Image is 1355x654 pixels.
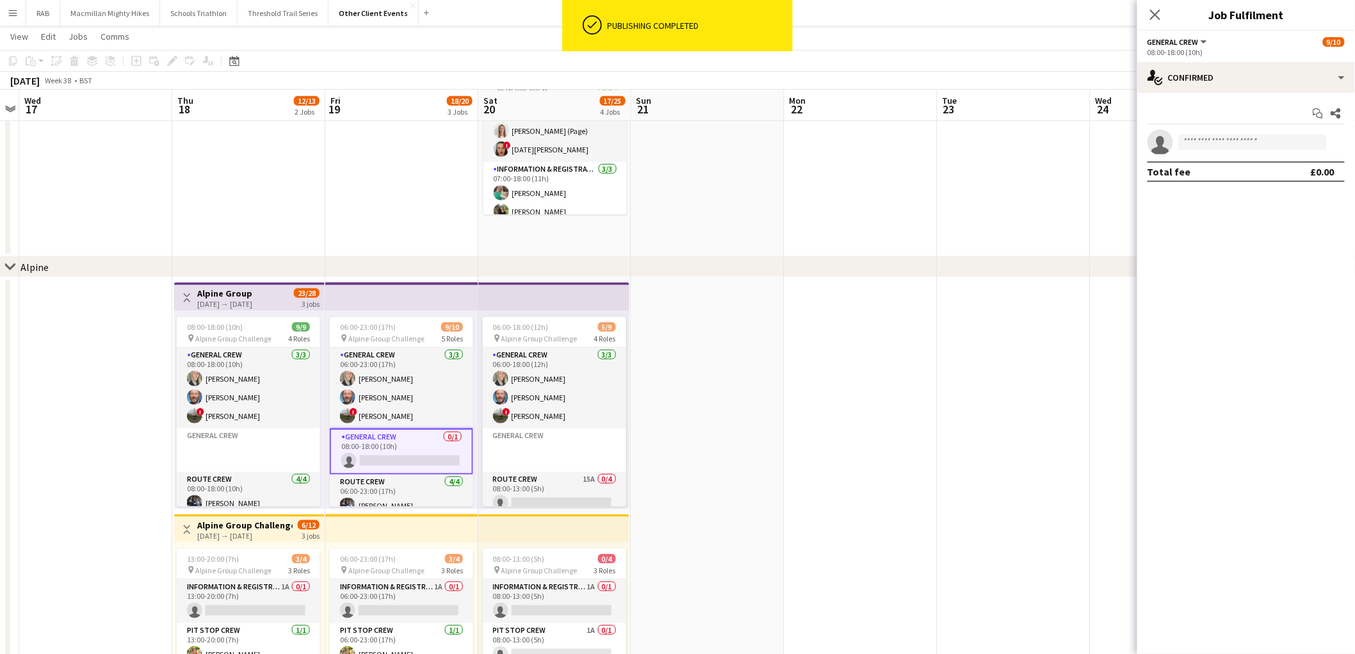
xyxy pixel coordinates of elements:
[788,102,806,117] span: 22
[447,96,473,106] span: 18/20
[329,1,419,26] button: Other Client Events
[340,554,396,564] span: 06:00-23:00 (17h)
[350,408,357,416] span: !
[197,519,293,531] h3: Alpine Group Challenge
[177,348,320,429] app-card-role: General Crew3/308:00-18:00 (10h)[PERSON_NAME][PERSON_NAME]![PERSON_NAME]
[493,554,545,564] span: 08:00-13:00 (5h)
[441,322,463,332] span: 9/10
[292,554,310,564] span: 3/4
[288,334,310,343] span: 4 Roles
[20,261,49,274] div: Alpine
[197,288,252,299] h3: Alpine Group
[295,107,319,117] div: 2 Jobs
[60,1,160,26] button: Macmillan Mighty Hikes
[187,554,239,564] span: 13:00-20:00 (7h)
[482,102,498,117] span: 20
[445,554,463,564] span: 3/4
[175,102,193,117] span: 18
[1148,37,1199,47] span: General Crew
[10,74,40,87] div: [DATE]
[195,334,272,343] span: Alpine Group Challenge
[302,530,320,541] div: 3 jobs
[177,429,320,472] app-card-role-placeholder: General Crew
[24,95,41,106] span: Wed
[238,1,329,26] button: Threshold Trail Series
[288,566,310,575] span: 3 Roles
[598,322,616,332] span: 5/9
[1148,47,1345,57] div: 08:00-18:00 (10h)
[26,1,60,26] button: RAB
[594,566,616,575] span: 3 Roles
[348,566,425,575] span: Alpine Group Challenge
[483,429,626,472] app-card-role-placeholder: General Crew
[160,1,238,26] button: Schools Triathlon
[329,102,341,117] span: 19
[330,580,473,623] app-card-role: Information & registration crew1A0/106:00-23:00 (17h)
[197,531,293,541] div: [DATE] → [DATE]
[601,107,625,117] div: 4 Jobs
[348,334,425,343] span: Alpine Group Challenge
[294,96,320,106] span: 12/13
[330,317,473,507] app-job-card: 06:00-23:00 (17h)9/10 Alpine Group Challenge5 RolesGeneral Crew3/306:00-23:00 (17h)[PERSON_NAME][...
[607,20,788,31] div: Publishing completed
[69,31,88,42] span: Jobs
[41,31,56,42] span: Edit
[637,95,652,106] span: Sun
[448,107,472,117] div: 3 Jobs
[790,95,806,106] span: Mon
[503,142,511,149] span: !
[63,28,93,45] a: Jobs
[501,334,578,343] span: Alpine Group Challenge
[177,580,320,623] app-card-role: Information & registration crew1A0/113:00-20:00 (7h)
[1094,102,1112,117] span: 24
[1323,37,1345,47] span: 9/10
[95,28,134,45] a: Comms
[177,95,193,106] span: Thu
[42,76,74,85] span: Week 38
[330,95,341,106] span: Fri
[493,322,549,332] span: 06:00-18:00 (12h)
[187,322,243,332] span: 08:00-18:00 (10h)
[36,28,61,45] a: Edit
[483,580,626,623] app-card-role: Information & registration crew1A0/108:00-13:00 (5h)
[483,317,626,507] app-job-card: 06:00-18:00 (12h)5/9 Alpine Group Challenge4 RolesGeneral Crew3/306:00-18:00 (12h)[PERSON_NAME][P...
[635,102,652,117] span: 21
[294,288,320,298] span: 23/28
[483,348,626,429] app-card-role: General Crew3/306:00-18:00 (12h)[PERSON_NAME][PERSON_NAME]![PERSON_NAME]
[501,566,578,575] span: Alpine Group Challenge
[941,102,957,117] span: 23
[197,299,252,309] div: [DATE] → [DATE]
[177,472,320,571] app-card-role: Route Crew4/408:00-18:00 (10h)[PERSON_NAME]
[600,96,626,106] span: 17/25
[302,298,320,309] div: 3 jobs
[1148,165,1191,178] div: Total fee
[441,334,463,343] span: 5 Roles
[594,334,616,343] span: 4 Roles
[330,429,473,475] app-card-role: General Crew0/108:00-18:00 (10h)
[483,472,626,571] app-card-role: Route Crew15A0/408:00-13:00 (5h)
[598,554,616,564] span: 0/4
[197,408,204,416] span: !
[298,520,320,530] span: 6/12
[1148,37,1209,47] button: General Crew
[292,322,310,332] span: 9/9
[177,317,320,507] app-job-card: 08:00-18:00 (10h)9/9 Alpine Group Challenge4 RolesGeneral Crew3/308:00-18:00 (10h)[PERSON_NAME][P...
[22,102,41,117] span: 17
[483,95,498,106] span: Sat
[483,162,627,243] app-card-role: Information & registration crew3/307:00-18:00 (11h)[PERSON_NAME][PERSON_NAME]
[483,81,627,162] app-card-role: General Crew3/307:00-18:00 (11h)[PERSON_NAME][PERSON_NAME] (Page)![DATE][PERSON_NAME]
[503,408,510,416] span: !
[10,31,28,42] span: View
[1311,165,1335,178] div: £0.00
[1137,6,1355,23] h3: Job Fulfilment
[1096,95,1112,106] span: Wed
[340,322,396,332] span: 06:00-23:00 (17h)
[441,566,463,575] span: 3 Roles
[79,76,92,85] div: BST
[195,566,272,575] span: Alpine Group Challenge
[1137,62,1355,93] div: Confirmed
[5,28,33,45] a: View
